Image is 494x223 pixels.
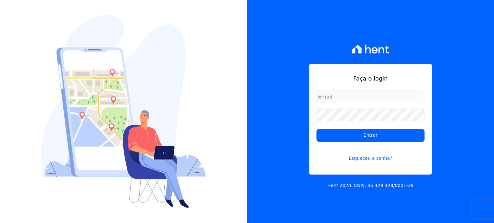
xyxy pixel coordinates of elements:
[316,90,425,103] input: Email
[316,129,425,142] input: Entrar
[41,15,206,208] img: Login
[327,182,414,189] p: Hent 2020. CNPJ: 35.429.428/0001-39
[316,147,425,162] a: Esqueceu a senha?
[316,74,425,83] h1: Faça o login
